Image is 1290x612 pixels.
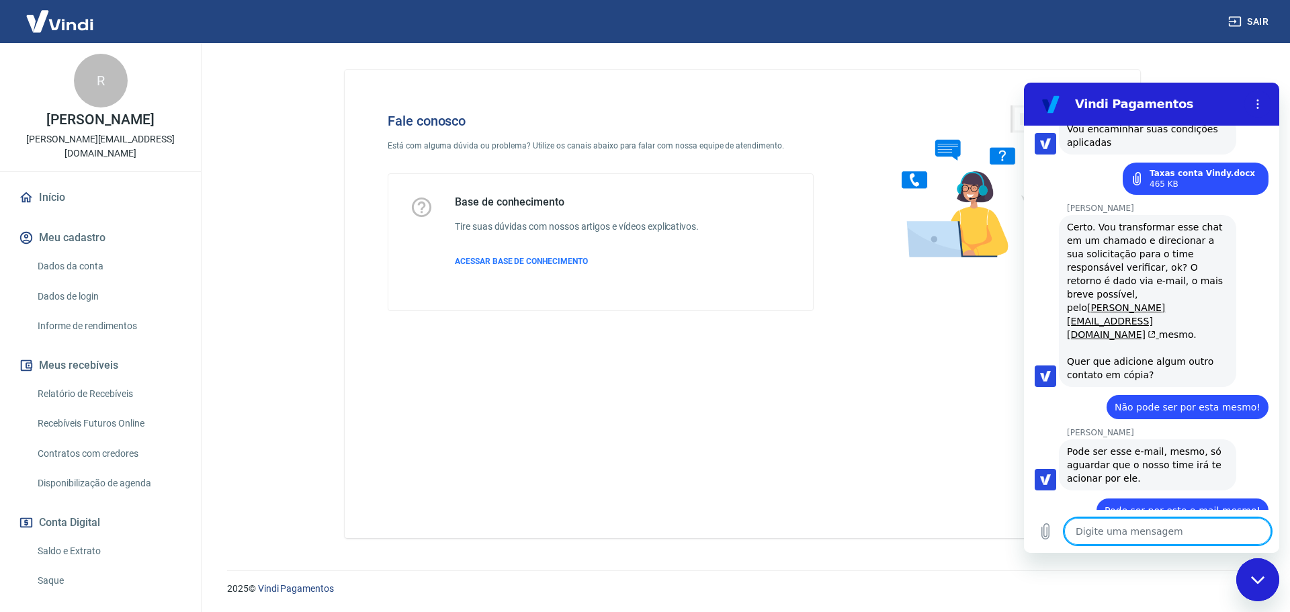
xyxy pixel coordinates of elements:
[388,140,814,152] p: Está com alguma dúvida ou problema? Utilize os canais abaixo para falar com nossa equipe de atend...
[32,537,185,565] a: Saldo e Extrato
[258,583,334,594] a: Vindi Pagamentos
[455,195,699,209] h5: Base de conhecimento
[455,257,588,266] span: ACESSAR BASE DE CONHECIMENTO
[32,470,185,497] a: Disponibilização de agenda
[74,54,128,107] div: R
[32,567,185,595] a: Saque
[16,223,185,253] button: Meu cadastro
[388,113,814,129] h4: Fale conosco
[875,91,1079,271] img: Fale conosco
[32,253,185,280] a: Dados da conta
[16,351,185,380] button: Meus recebíveis
[16,508,185,537] button: Conta Digital
[46,113,154,127] p: [PERSON_NAME]
[455,220,699,234] h6: Tire suas dúvidas com nossos artigos e vídeos explicativos.
[1236,558,1279,601] iframe: Botão para abrir a janela de mensagens, conversa em andamento
[1024,83,1279,553] iframe: Janela de mensagens
[32,380,185,408] a: Relatório de Recebíveis
[32,410,185,437] a: Recebíveis Futuros Online
[32,283,185,310] a: Dados de login
[32,312,185,340] a: Informe de rendimentos
[227,582,1258,596] p: 2025 ©
[16,1,103,42] img: Vindi
[11,132,190,161] p: [PERSON_NAME][EMAIL_ADDRESS][DOMAIN_NAME]
[1225,9,1274,34] button: Sair
[16,183,185,212] a: Início
[32,440,185,468] a: Contratos com credores
[455,255,699,267] a: ACESSAR BASE DE CONHECIMENTO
